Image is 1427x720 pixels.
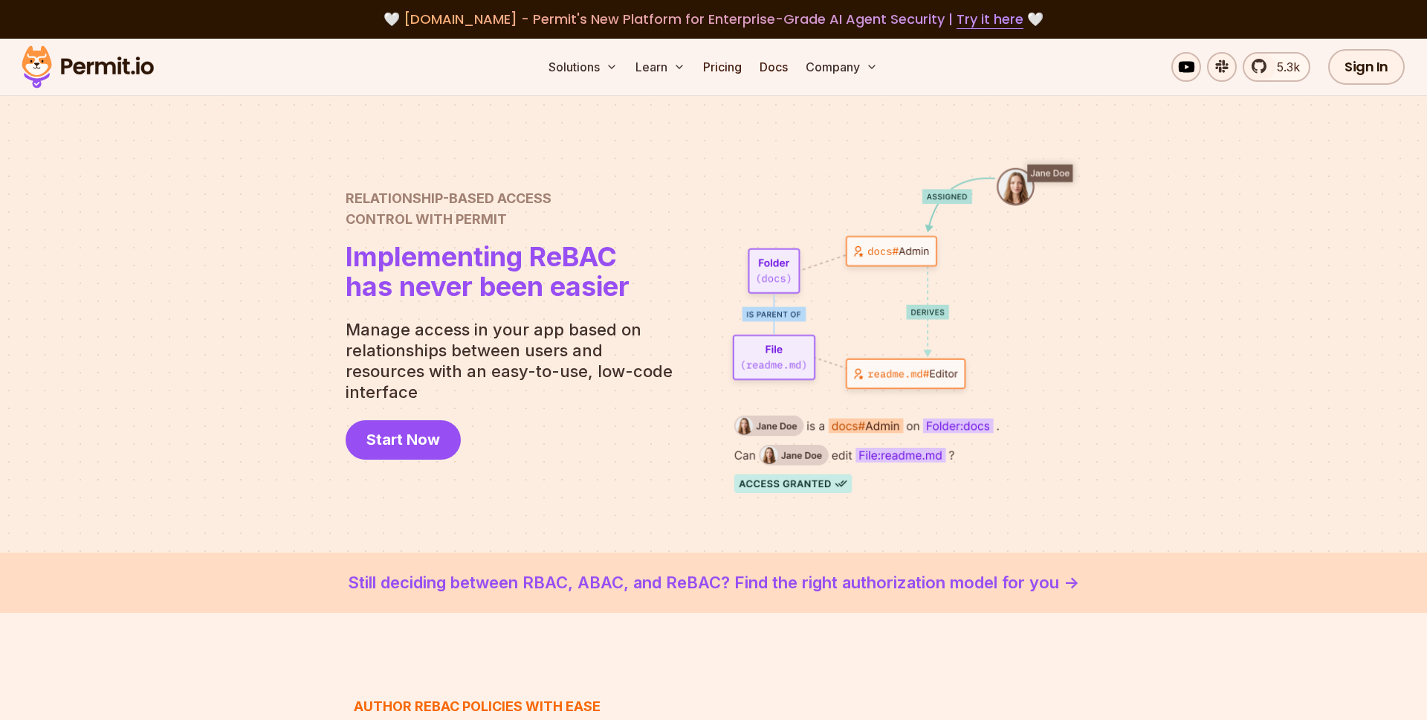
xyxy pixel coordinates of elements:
[957,10,1023,29] a: Try it here
[630,52,691,82] button: Learn
[346,319,685,402] p: Manage access in your app based on relationships between users and resources with an easy-to-use,...
[346,188,630,230] h2: Control with Permit
[366,429,440,450] span: Start Now
[697,52,748,82] a: Pricing
[1328,49,1405,85] a: Sign In
[346,188,630,209] span: Relationship-Based Access
[346,420,461,460] a: Start Now
[404,10,1023,28] span: [DOMAIN_NAME] - Permit's New Platform for Enterprise-Grade AI Agent Security |
[800,52,884,82] button: Company
[15,42,161,92] img: Permit logo
[36,570,1391,595] a: Still deciding between RBAC, ABAC, and ReBAC? Find the right authorization model for you ->
[1268,58,1300,76] span: 5.3k
[36,9,1391,30] div: 🤍 🤍
[346,242,630,271] span: Implementing ReBAC
[1243,52,1310,82] a: 5.3k
[543,52,624,82] button: Solutions
[754,52,794,82] a: Docs
[354,696,678,717] h3: Author ReBAC policies with ease
[346,242,630,301] h1: has never been easier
